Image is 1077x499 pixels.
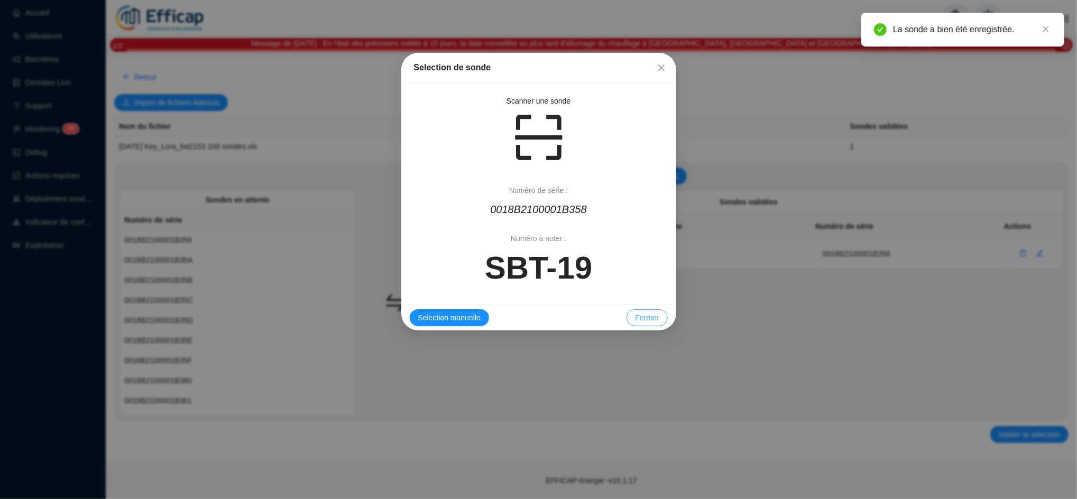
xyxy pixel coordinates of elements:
span: scan [512,111,565,164]
button: Selection manuelle [410,309,489,326]
button: Fermer [627,309,667,326]
i: 0018B2100001B358 [490,204,586,215]
span: check-circle [874,23,887,36]
span: Fermer [653,63,670,72]
span: Numéro à noter : [511,233,566,244]
span: close [657,63,666,72]
span: Scanner une sonde [507,97,570,105]
span: Selection manuelle [418,312,481,324]
div: La sonde a bien été enregistrée. [893,23,1052,36]
strong: SBT-19 [485,250,592,285]
a: Close [1040,23,1052,35]
button: Close [653,59,670,76]
div: Selection de sonde [414,61,664,74]
span: close [1042,25,1050,33]
span: Numéro de série : [509,185,568,196]
span: Fermer [635,312,659,324]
